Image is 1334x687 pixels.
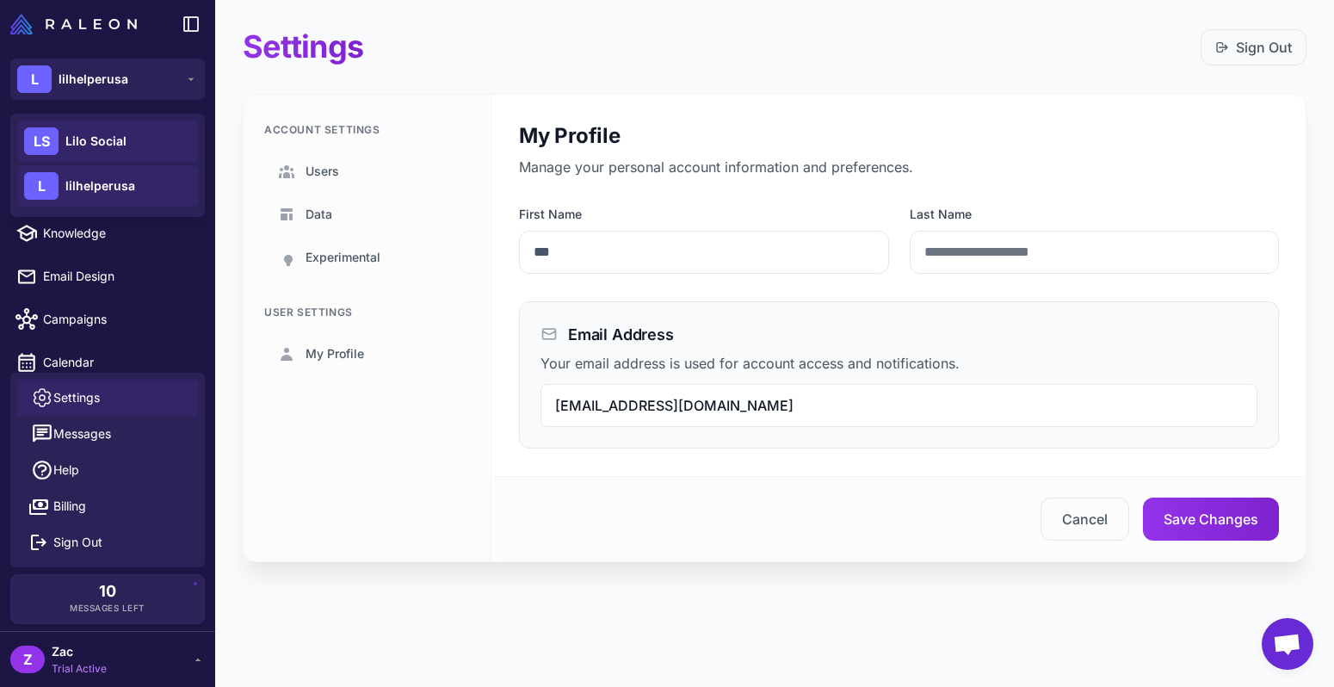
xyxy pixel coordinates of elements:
button: Messages [17,416,198,452]
div: LS [24,127,59,155]
a: Sign Out [1215,37,1292,58]
span: Knowledge [43,224,195,243]
span: Lilo Social [65,132,127,151]
span: Messages Left [70,602,145,615]
span: Experimental [306,248,380,267]
button: Sign Out [1201,29,1306,65]
a: Campaigns [7,301,208,337]
span: [EMAIL_ADDRESS][DOMAIN_NAME] [555,397,794,414]
a: Chats [7,172,208,208]
a: Data [264,195,470,234]
a: Email Design [7,258,208,294]
h2: My Profile [519,122,1279,150]
span: Data [306,205,332,224]
p: Manage your personal account information and preferences. [519,157,1279,177]
button: Save Changes [1143,498,1279,541]
span: Email Design [43,267,195,286]
span: Sign Out [53,533,102,552]
button: Sign Out [17,524,198,560]
button: Cancel [1041,498,1129,541]
a: Calendar [7,344,208,381]
div: User Settings [264,305,470,320]
span: Settings [53,388,100,407]
button: Llilhelperusa [10,59,205,100]
a: My Profile [264,334,470,374]
div: Z [10,646,45,673]
h1: Settings [243,28,363,66]
a: Users [264,152,470,191]
div: L [17,65,52,93]
p: Your email address is used for account access and notifications. [540,353,1257,374]
a: Experimental [264,238,470,277]
span: Calendar [43,353,195,372]
label: First Name [519,205,889,224]
span: My Profile [306,344,364,363]
span: Billing [53,497,86,516]
span: Help [53,461,79,480]
span: lilhelperusa [65,176,135,195]
a: Help [17,452,198,488]
span: Trial Active [52,661,107,677]
span: Zac [52,642,107,661]
a: Knowledge [7,215,208,251]
img: Raleon Logo [10,14,137,34]
span: Campaigns [43,310,195,329]
div: Account Settings [264,122,470,138]
h3: Email Address [568,323,674,346]
span: 10 [99,584,116,599]
span: Users [306,162,339,181]
span: Messages [53,424,111,443]
span: lilhelperusa [59,70,128,89]
a: Open chat [1262,618,1313,670]
div: L [24,172,59,200]
label: Last Name [910,205,1280,224]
